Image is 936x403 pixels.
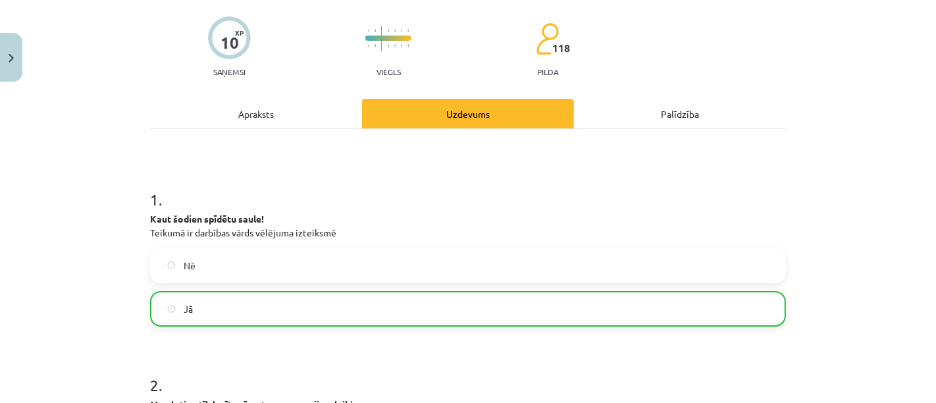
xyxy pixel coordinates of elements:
[221,34,239,52] div: 10
[388,44,389,47] img: icon-short-line-57e1e144782c952c97e751825c79c345078a6d821885a25fce030b3d8c18986b.svg
[381,26,382,51] img: icon-long-line-d9ea69661e0d244f92f715978eff75569469978d946b2353a9bb055b3ed8787d.svg
[377,67,401,76] p: Viegls
[375,44,376,47] img: icon-short-line-57e1e144782c952c97e751825c79c345078a6d821885a25fce030b3d8c18986b.svg
[536,22,559,55] img: students-c634bb4e5e11cddfef0936a35e636f08e4e9abd3cc4e673bd6f9a4125e45ecb1.svg
[552,42,570,54] span: 118
[368,29,369,32] img: icon-short-line-57e1e144782c952c97e751825c79c345078a6d821885a25fce030b3d8c18986b.svg
[150,353,786,394] h1: 2 .
[150,212,786,240] p: Teikumā ir darbības vārds vēlējuma izteiksmē
[401,29,402,32] img: icon-short-line-57e1e144782c952c97e751825c79c345078a6d821885a25fce030b3d8c18986b.svg
[401,44,402,47] img: icon-short-line-57e1e144782c952c97e751825c79c345078a6d821885a25fce030b3d8c18986b.svg
[407,29,409,32] img: icon-short-line-57e1e144782c952c97e751825c79c345078a6d821885a25fce030b3d8c18986b.svg
[184,259,195,273] span: Nē
[368,44,369,47] img: icon-short-line-57e1e144782c952c97e751825c79c345078a6d821885a25fce030b3d8c18986b.svg
[184,302,193,316] span: Jā
[362,99,574,128] div: Uzdevums
[394,29,396,32] img: icon-short-line-57e1e144782c952c97e751825c79c345078a6d821885a25fce030b3d8c18986b.svg
[167,261,176,270] input: Nē
[208,67,251,76] p: Saņemsi
[375,29,376,32] img: icon-short-line-57e1e144782c952c97e751825c79c345078a6d821885a25fce030b3d8c18986b.svg
[150,99,362,128] div: Apraksts
[407,44,409,47] img: icon-short-line-57e1e144782c952c97e751825c79c345078a6d821885a25fce030b3d8c18986b.svg
[235,29,244,36] span: XP
[9,54,14,63] img: icon-close-lesson-0947bae3869378f0d4975bcd49f059093ad1ed9edebbc8119c70593378902aed.svg
[150,213,264,225] strong: Kaut šodien spīdētu saule!
[150,167,786,208] h1: 1 .
[574,99,786,128] div: Palīdzība
[388,29,389,32] img: icon-short-line-57e1e144782c952c97e751825c79c345078a6d821885a25fce030b3d8c18986b.svg
[167,305,176,313] input: Jā
[394,44,396,47] img: icon-short-line-57e1e144782c952c97e751825c79c345078a6d821885a25fce030b3d8c18986b.svg
[537,67,558,76] p: pilda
